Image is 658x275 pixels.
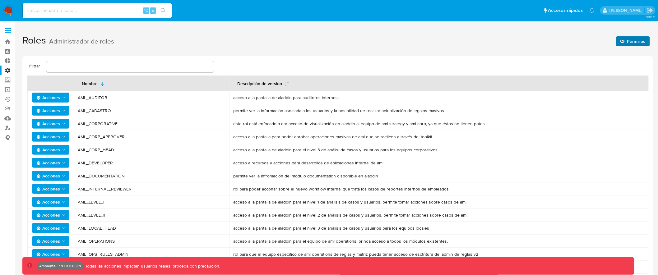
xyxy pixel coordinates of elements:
a: Notificaciones [589,8,595,13]
p: diego.assum@mercadolibre.com [609,7,645,13]
p: Todas las acciones impactan usuarios reales, proceda con precaución. [84,263,220,269]
span: ⌥ [144,7,148,13]
a: Salir [647,7,653,14]
input: Buscar usuario o caso... [23,7,172,15]
span: s [152,7,154,13]
button: search-icon [157,6,169,15]
span: Accesos rápidos [548,7,583,14]
p: Ambiente: PRODUCCIÓN [39,265,81,267]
